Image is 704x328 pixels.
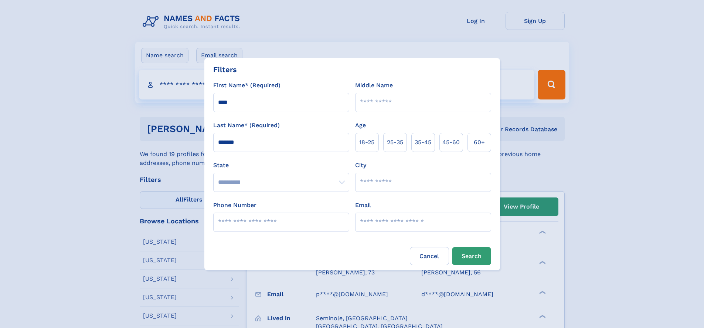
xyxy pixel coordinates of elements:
[355,81,393,90] label: Middle Name
[442,138,460,147] span: 45‑60
[387,138,403,147] span: 25‑35
[410,247,449,265] label: Cancel
[213,81,280,90] label: First Name* (Required)
[355,161,366,170] label: City
[213,161,349,170] label: State
[213,121,280,130] label: Last Name* (Required)
[213,64,237,75] div: Filters
[474,138,485,147] span: 60+
[359,138,374,147] span: 18‑25
[355,201,371,210] label: Email
[452,247,491,265] button: Search
[415,138,431,147] span: 35‑45
[355,121,366,130] label: Age
[213,201,256,210] label: Phone Number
